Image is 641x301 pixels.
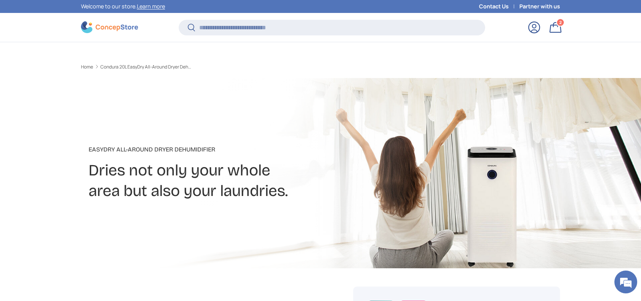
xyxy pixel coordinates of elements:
p: EasyDry All-Around Dryer Dehumidifier [89,145,381,154]
nav: Breadcrumbs [81,64,335,70]
a: Home [81,65,93,69]
a: Learn more [137,3,165,10]
p: Welcome to our store. [81,2,165,11]
h2: Dries not only your whole area but also your laundries. [89,160,381,201]
span: 2 [559,19,562,25]
a: Contact Us [479,2,519,11]
a: Partner with us [519,2,560,11]
a: Condura 20L EasyDry All-Around Dryer Dehumidifier [100,65,192,69]
img: ConcepStore [81,21,138,33]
